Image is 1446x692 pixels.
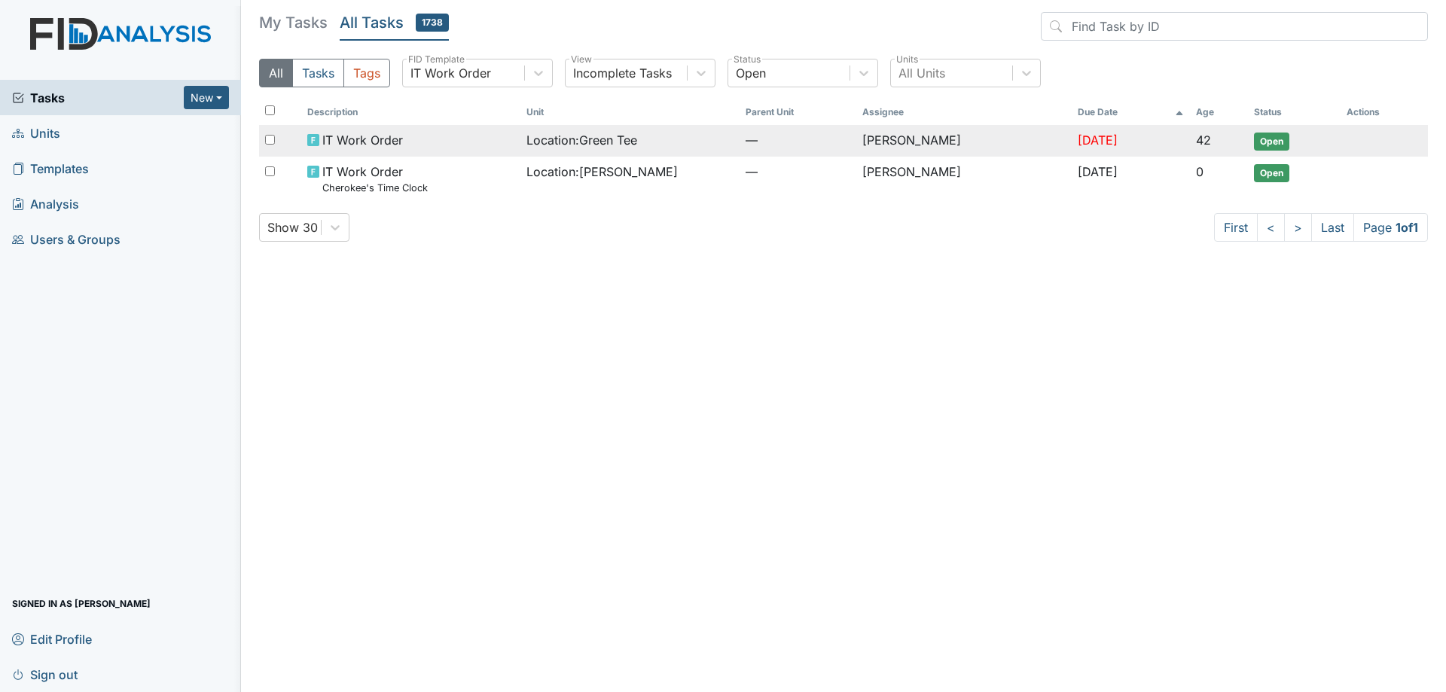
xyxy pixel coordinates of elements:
[410,64,491,82] div: IT Work Order
[12,89,184,107] a: Tasks
[1396,220,1418,235] strong: 1 of 1
[898,64,945,82] div: All Units
[1311,213,1354,242] a: Last
[856,99,1071,125] th: Assignee
[1214,213,1258,242] a: First
[520,99,740,125] th: Toggle SortBy
[856,125,1071,157] td: [PERSON_NAME]
[322,131,403,149] span: IT Work Order
[740,99,856,125] th: Toggle SortBy
[12,627,92,651] span: Edit Profile
[292,59,344,87] button: Tasks
[1254,164,1289,182] span: Open
[12,157,89,180] span: Templates
[1196,164,1203,179] span: 0
[1041,12,1428,41] input: Find Task by ID
[736,64,766,82] div: Open
[12,663,78,686] span: Sign out
[746,163,850,181] span: —
[12,227,120,251] span: Users & Groups
[343,59,390,87] button: Tags
[265,105,275,115] input: Toggle All Rows Selected
[746,131,850,149] span: —
[1190,99,1249,125] th: Toggle SortBy
[322,163,428,195] span: IT Work Order Cherokee's Time Clock
[12,121,60,145] span: Units
[1341,99,1416,125] th: Actions
[1196,133,1211,148] span: 42
[259,59,390,87] div: Type filter
[526,131,637,149] span: Location : Green Tee
[1257,213,1285,242] a: <
[1353,213,1428,242] span: Page
[1248,99,1340,125] th: Toggle SortBy
[340,12,449,33] h5: All Tasks
[12,192,79,215] span: Analysis
[1072,99,1190,125] th: Toggle SortBy
[267,218,318,236] div: Show 30
[184,86,229,109] button: New
[573,64,672,82] div: Incomplete Tasks
[856,157,1071,201] td: [PERSON_NAME]
[1284,213,1312,242] a: >
[526,163,678,181] span: Location : [PERSON_NAME]
[259,59,293,87] button: All
[1078,164,1118,179] span: [DATE]
[1254,133,1289,151] span: Open
[12,592,151,615] span: Signed in as [PERSON_NAME]
[301,99,520,125] th: Toggle SortBy
[416,14,449,32] span: 1738
[1214,213,1428,242] nav: task-pagination
[259,12,328,33] h5: My Tasks
[1078,133,1118,148] span: [DATE]
[322,181,428,195] small: Cherokee's Time Clock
